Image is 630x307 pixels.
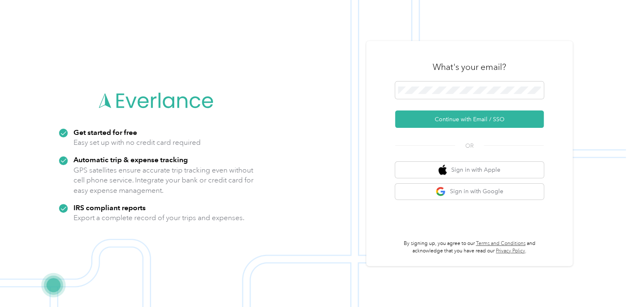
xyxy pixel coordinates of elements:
span: OR [455,142,484,150]
p: Easy set up with no credit card required [73,137,201,148]
button: google logoSign in with Google [395,184,544,200]
strong: Get started for free [73,128,137,137]
a: Terms and Conditions [476,240,526,247]
p: By signing up, you agree to our and acknowledge that you have read our . [395,240,544,254]
strong: IRS compliant reports [73,203,146,212]
img: apple logo [438,165,447,175]
h3: What's your email? [433,61,506,73]
img: google logo [436,187,446,197]
button: Continue with Email / SSO [395,110,544,128]
p: GPS satellites ensure accurate trip tracking even without cell phone service. Integrate your bank... [73,165,254,196]
p: Export a complete record of your trips and expenses. [73,213,244,223]
iframe: Everlance-gr Chat Button Frame [584,261,630,307]
a: Privacy Policy [496,248,525,254]
strong: Automatic trip & expense tracking [73,155,188,164]
button: apple logoSign in with Apple [395,162,544,178]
